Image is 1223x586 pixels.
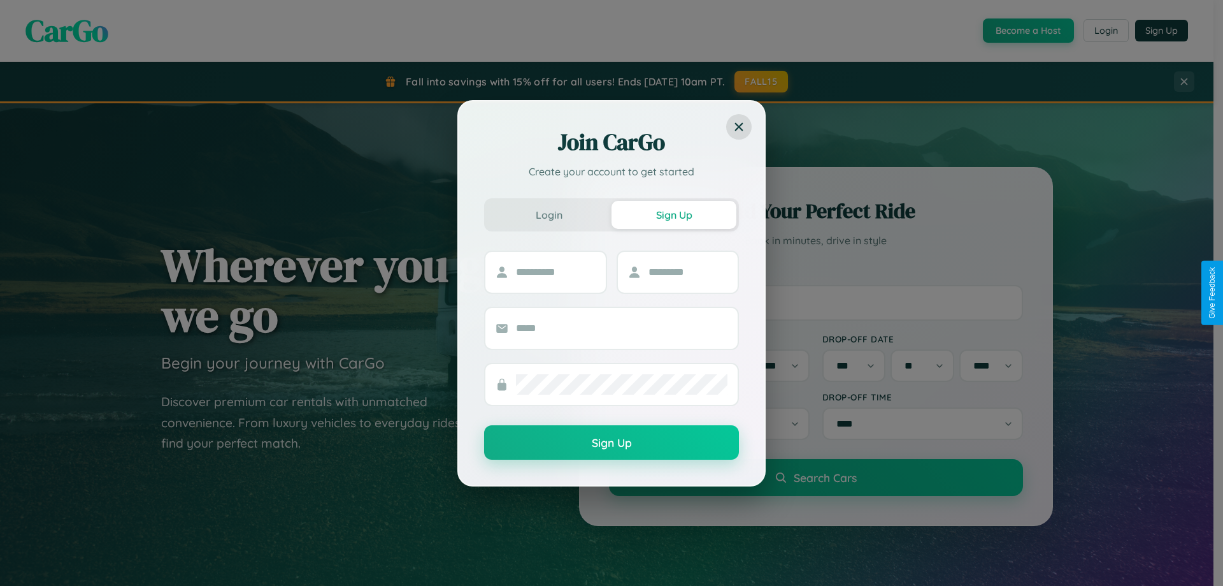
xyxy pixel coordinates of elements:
[484,164,739,179] p: Create your account to get started
[484,425,739,460] button: Sign Up
[484,127,739,157] h2: Join CarGo
[487,201,611,229] button: Login
[611,201,736,229] button: Sign Up
[1208,267,1217,319] div: Give Feedback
